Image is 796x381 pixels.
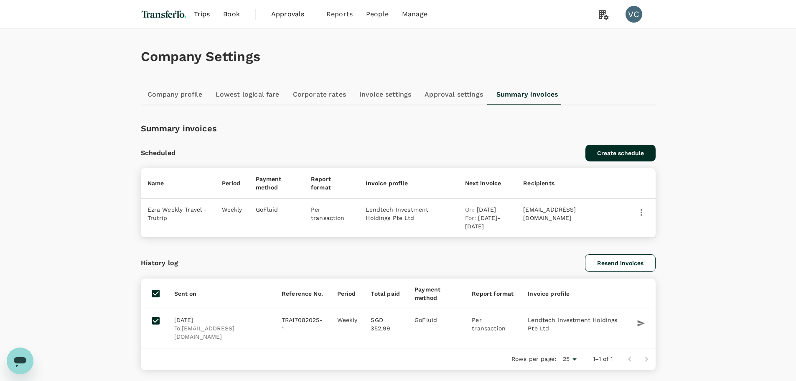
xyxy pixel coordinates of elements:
[366,9,389,19] span: People
[141,258,178,268] p: History log
[223,9,240,19] span: Book
[174,316,268,324] p: [DATE]
[626,6,642,23] div: VC
[282,289,324,298] p: Reference No.
[490,84,565,105] a: Summary invoices
[521,309,627,348] td: Lendtech Investment Holdings Pte Ltd
[141,148,175,158] p: Scheduled
[141,84,209,105] a: Company profile
[337,317,358,323] span: Weekly
[141,122,217,135] p: Summary invoices
[465,214,510,230] p: [DATE] - [DATE]
[256,175,298,192] p: Payment method
[465,215,478,221] span: For :
[311,175,353,192] p: Report format
[528,289,620,298] p: Invoice profile
[402,9,427,19] span: Manage
[194,9,210,19] span: Trips
[148,179,209,187] p: Name
[465,179,510,187] p: Next invoice
[465,206,477,213] span: On :
[222,206,242,213] span: Weekly
[585,254,656,272] button: Resend invoices
[141,5,187,23] img: TransferTo Investments Pte Ltd
[326,9,353,19] span: Reports
[141,49,656,64] h1: Company Settings
[366,179,451,187] p: Invoice profile
[353,84,418,105] a: Invoice settings
[465,205,510,214] p: [DATE]
[7,348,33,374] iframe: Button to launch messaging window
[371,289,401,298] p: Total paid
[415,317,437,323] span: GoFluid
[337,289,358,298] p: Period
[148,205,209,222] p: Ezra Weekly Travel - Trutrip
[364,309,408,348] td: SGD 352.99
[418,84,490,105] a: Approval settings
[593,355,613,363] p: 1–1 of 1
[523,179,608,187] p: Recipients
[511,355,556,363] p: Rows per page:
[311,205,353,222] p: Per transaction
[174,324,268,341] p: To: [EMAIL_ADDRESS][DOMAIN_NAME]
[585,145,656,161] button: Create schedule
[415,285,458,302] p: Payment method
[271,9,313,19] span: Approvals
[286,84,353,105] a: Corporate rates
[256,205,298,214] p: GoFluid
[523,205,608,222] p: [EMAIL_ADDRESS][DOMAIN_NAME]
[222,179,242,187] p: Period
[472,289,514,298] p: Report format
[472,317,506,332] span: Per transaction
[366,205,451,222] p: Lendtech Investment Holdings Pte Ltd
[275,309,331,348] td: TRA17082025-1
[174,289,268,298] p: Sent on
[559,353,580,365] div: 25
[209,84,286,105] a: Lowest logical fare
